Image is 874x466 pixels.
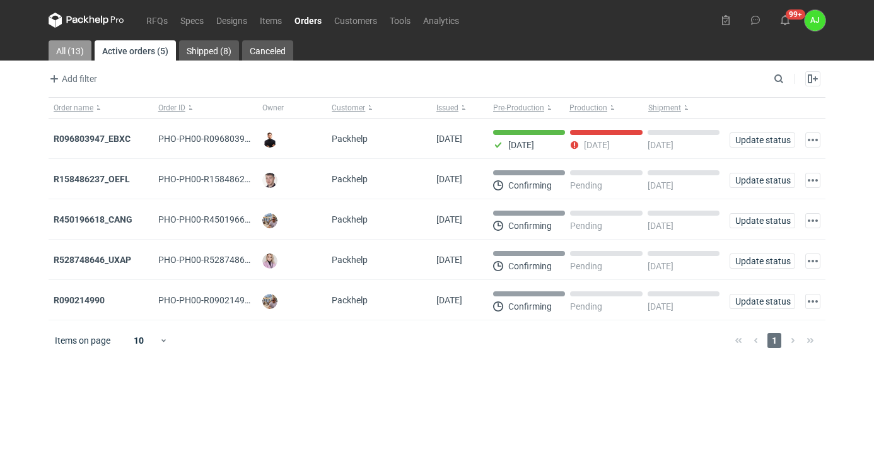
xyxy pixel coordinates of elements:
p: [DATE] [508,140,534,150]
button: Update status [730,173,795,188]
span: Update status [735,216,790,225]
a: Items [253,13,288,28]
p: [DATE] [648,180,673,190]
a: RFQs [140,13,174,28]
p: [DATE] [648,261,673,271]
a: R096803947_EBXC [54,134,131,144]
img: Michał Palasek [262,213,277,228]
span: PHO-PH00-R090214990 [158,295,255,305]
button: Actions [805,294,820,309]
a: Canceled [242,40,293,61]
a: Tools [383,13,417,28]
a: Customers [328,13,383,28]
img: Michał Palasek [262,294,277,309]
button: Actions [805,253,820,269]
span: Shipment [648,103,681,113]
a: Specs [174,13,210,28]
span: 1 [767,333,781,348]
button: Actions [805,213,820,228]
span: Order ID [158,103,185,113]
span: PHO-PH00-R158486237_OEFL [158,174,280,184]
a: Shipped (8) [179,40,239,61]
span: Update status [735,176,790,185]
button: Update status [730,253,795,269]
button: Actions [805,132,820,148]
button: Update status [730,132,795,148]
p: Confirming [508,180,552,190]
p: [DATE] [648,301,673,312]
div: Anna Jesiołkiewicz [805,10,825,31]
span: 29/09/2021 [436,295,462,305]
span: Order name [54,103,93,113]
span: Issued [436,103,458,113]
span: Production [569,103,607,113]
span: PHO-PH00-R096803947_EBXC [158,134,281,144]
p: Confirming [508,221,552,231]
span: PHO-PH00-R528748646_UXAP [158,255,281,265]
a: Analytics [417,13,465,28]
p: Pending [570,180,602,190]
button: Customer [327,98,431,118]
p: [DATE] [648,140,673,150]
p: Confirming [508,261,552,271]
span: Update status [735,257,790,265]
span: PHO-PH00-R450196618_CANG [158,214,283,224]
a: R090214990 [54,295,105,305]
span: Packhelp [332,134,368,144]
button: Actions [805,173,820,188]
button: Pre-Production [488,98,567,118]
p: Pending [570,301,602,312]
p: Confirming [508,301,552,312]
button: AJ [805,10,825,31]
button: Order name [49,98,153,118]
span: Update status [735,136,790,144]
button: Shipment [646,98,725,118]
p: Pending [570,261,602,271]
span: Packhelp [332,214,368,224]
img: Tomasz Kubiak [262,132,277,148]
a: R450196618_CANG [54,214,132,224]
span: Packhelp [332,174,368,184]
span: 02/12/2021 [436,255,462,265]
img: Klaudia Wiśniewska [262,253,277,269]
p: [DATE] [648,221,673,231]
span: Update status [735,297,790,306]
span: Pre-Production [493,103,544,113]
span: Packhelp [332,255,368,265]
span: 04/01/2022 [436,174,462,184]
p: Pending [570,221,602,231]
button: Add filter [46,71,98,86]
span: Items on page [55,334,110,347]
p: [DATE] [584,140,610,150]
button: Production [567,98,646,118]
a: Designs [210,13,253,28]
svg: Packhelp Pro [49,13,124,28]
a: Active orders (5) [95,40,176,61]
button: Update status [730,294,795,309]
span: Owner [262,103,284,113]
button: Issued [431,98,488,118]
a: R528748646_UXAP [54,255,131,265]
span: Customer [332,103,365,113]
span: 11/10/2022 [436,134,462,144]
span: Add filter [47,71,97,86]
button: Order ID [153,98,258,118]
a: Orders [288,13,328,28]
span: Packhelp [332,295,368,305]
a: All (13) [49,40,91,61]
button: Update status [730,213,795,228]
button: 99+ [775,10,795,30]
div: 10 [119,332,160,349]
a: R158486237_OEFL [54,174,130,184]
img: Maciej Sikora [262,173,277,188]
input: Search [771,71,812,86]
span: 03/12/2021 [436,214,462,224]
